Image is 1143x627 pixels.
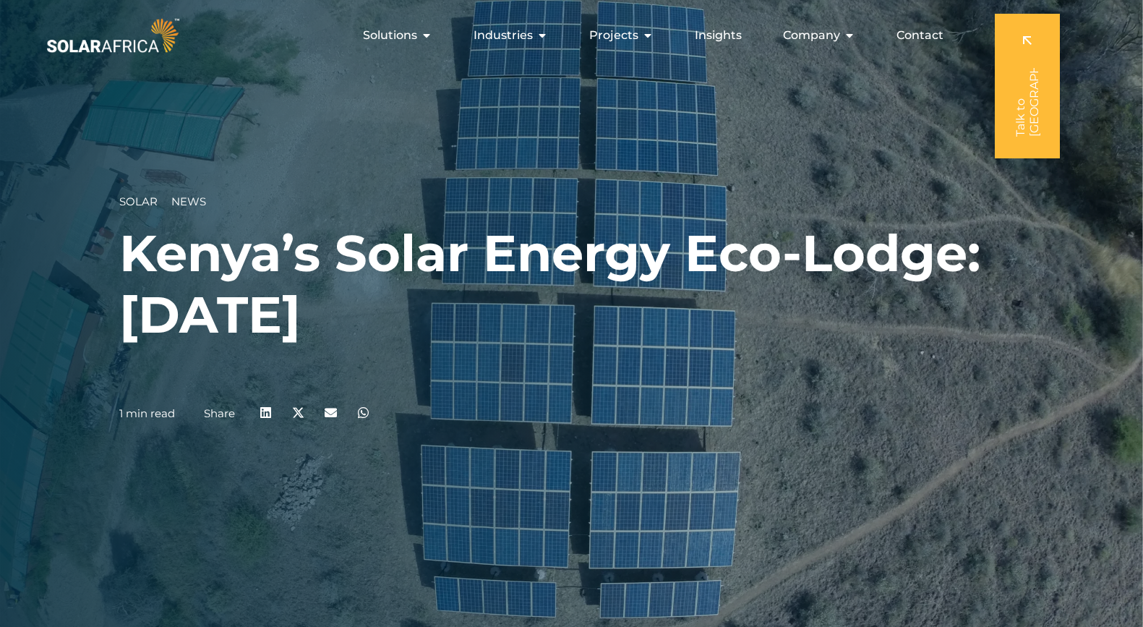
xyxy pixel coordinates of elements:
p: 1 min read [119,407,175,420]
h1: Kenya’s Solar Energy Eco-Lodge: [DATE] [119,223,1024,346]
span: Company [783,27,840,44]
div: Share on linkedin [249,396,282,429]
div: Menu Toggle [182,21,955,50]
nav: Menu [182,21,955,50]
span: News [171,195,206,208]
div: Share on email [314,396,347,429]
span: Projects [589,27,638,44]
span: Solutions [363,27,417,44]
a: Insights [695,27,742,44]
span: Solar [119,195,158,208]
span: Industries [474,27,533,44]
div: Share on whatsapp [347,396,380,429]
div: Share on x-twitter [282,396,314,429]
a: Contact [896,27,943,44]
a: Share [204,406,235,420]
